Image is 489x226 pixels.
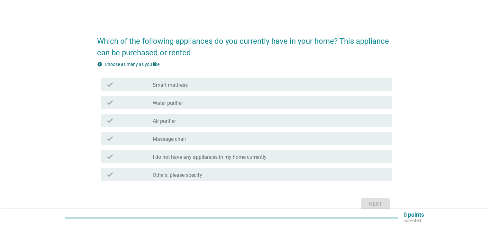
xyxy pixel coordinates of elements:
i: info [97,62,102,67]
label: Smart mattress [153,82,188,88]
label: Air purifier [153,118,176,124]
p: collected [403,218,424,223]
i: check [106,117,114,124]
i: check [106,81,114,88]
h2: Which of the following appliances do you currently have in your home? This appliance can be purch... [97,29,392,59]
label: I do not have any appliances in my home currently [153,154,267,160]
i: check [106,99,114,106]
i: check [106,171,114,178]
i: check [106,135,114,142]
label: Massage chair [153,136,186,142]
p: 0 points [403,212,424,218]
label: Choose as many as you like [105,62,159,67]
label: Others, please specify [153,172,202,178]
label: Water purifier [153,100,183,106]
i: check [106,153,114,160]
